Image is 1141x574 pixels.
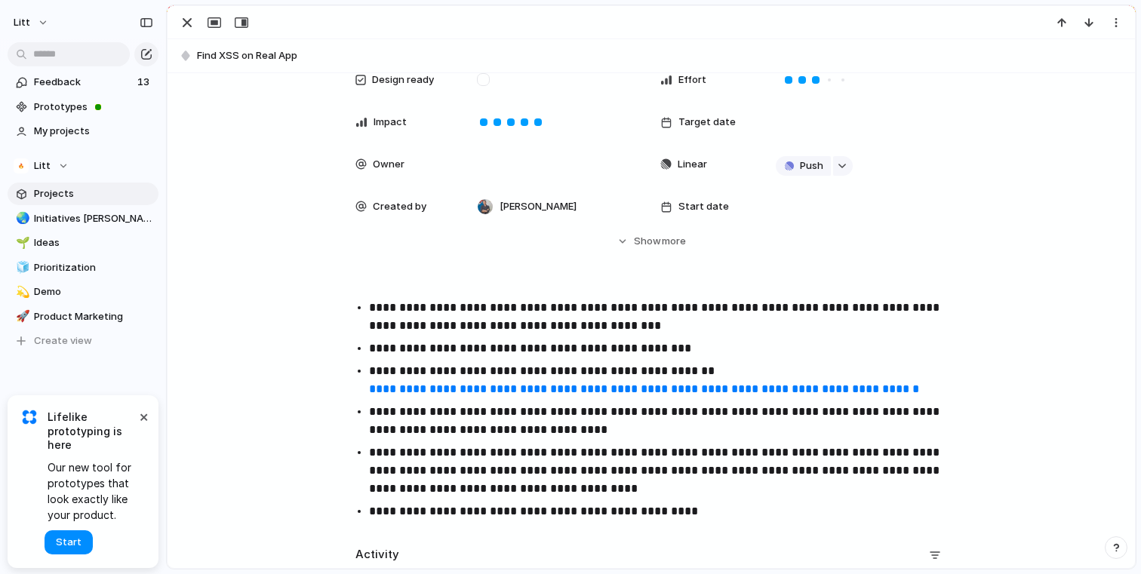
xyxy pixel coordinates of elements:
a: Projects [8,183,158,205]
a: My projects [8,120,158,143]
span: Push [800,158,823,173]
span: Feedback [34,75,133,90]
span: Design ready [372,72,434,87]
button: Create view [8,330,158,352]
button: Push [776,156,831,176]
h2: Activity [355,546,399,563]
span: Litt [14,15,30,30]
span: Start [56,535,81,550]
a: Feedback13 [8,71,158,94]
a: 🧊Prioritization [8,256,158,279]
a: 🌱Ideas [8,232,158,254]
span: Create view [34,333,92,348]
button: Litt [8,155,158,177]
button: Start [45,530,93,554]
span: Linear [678,157,707,172]
span: Target date [678,115,736,130]
span: Demo [34,284,153,299]
span: Projects [34,186,153,201]
span: Impact [374,115,407,130]
div: 💫 [16,284,26,301]
a: 🌏Initiatives [PERSON_NAME] [8,207,158,230]
span: Prototypes [34,100,153,115]
a: Prototypes [8,96,158,118]
span: Start date [678,199,729,214]
span: Owner [373,157,404,172]
button: Showmore [355,228,947,255]
div: 🚀 [16,308,26,325]
span: Find XSS on Real App [197,48,1128,63]
span: [PERSON_NAME] [500,199,577,214]
span: Lifelike prototyping is here [48,410,136,452]
button: Find XSS on Real App [174,44,1128,68]
span: Effort [678,72,706,87]
button: Dismiss [134,407,152,425]
span: 13 [137,75,152,90]
span: Ideas [34,235,153,250]
button: 🌱 [14,235,29,250]
button: 💫 [14,284,29,299]
span: My projects [34,124,153,139]
a: 🚀Product Marketing [8,305,158,328]
button: 🧊 [14,260,29,275]
div: 🌱 [16,235,26,252]
div: 🧊 [16,259,26,276]
div: 🌏 [16,210,26,227]
span: Created by [373,199,426,214]
span: Our new tool for prototypes that look exactly like your product. [48,459,136,523]
button: 🚀 [14,309,29,324]
a: 💫Demo [8,281,158,303]
span: more [662,234,686,249]
span: Show [634,234,661,249]
span: Product Marketing [34,309,153,324]
button: 🌏 [14,211,29,226]
button: Litt [7,11,57,35]
span: Prioritization [34,260,153,275]
span: Initiatives [PERSON_NAME] [34,211,153,226]
span: Litt [34,158,51,173]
